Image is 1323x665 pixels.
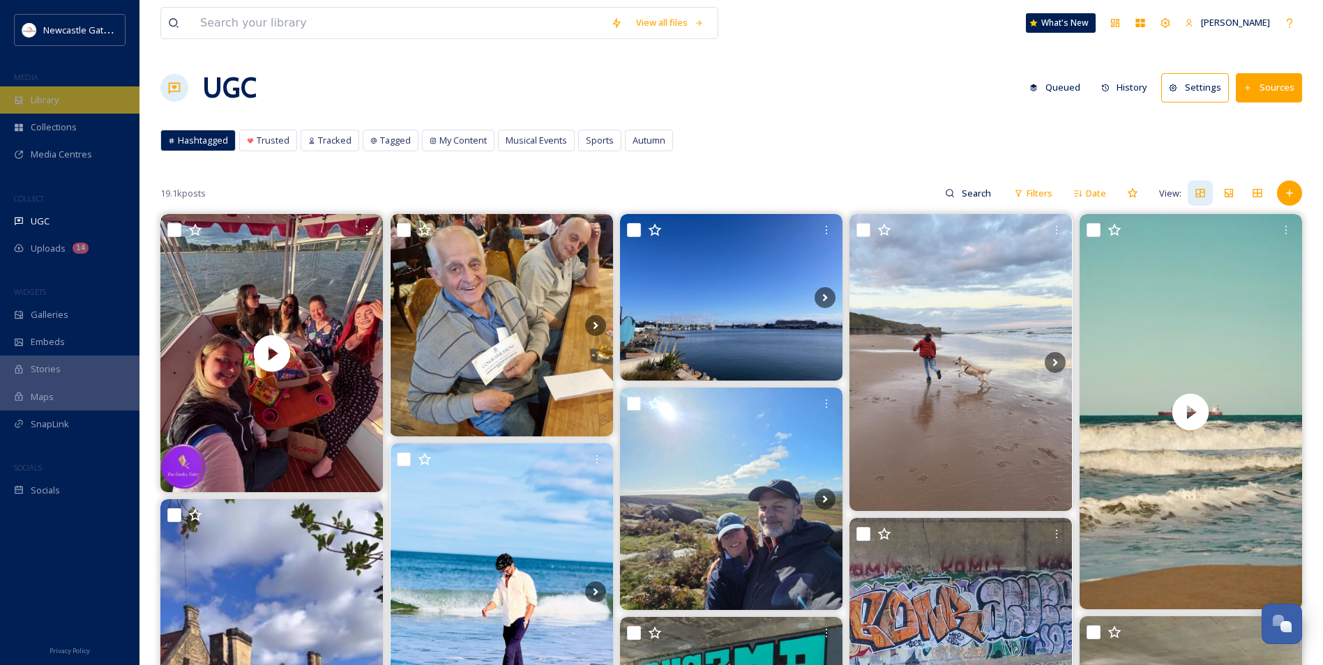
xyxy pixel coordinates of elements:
button: Settings [1161,73,1229,102]
a: Settings [1161,73,1236,102]
span: MEDIA [14,72,38,82]
a: Queued [1022,74,1094,101]
span: SnapLink [31,418,69,431]
img: 🚌 We hit the road to Newcastle Art Space on Thursday! Great exhibitions, good company, and a soli... [391,214,613,436]
button: History [1094,74,1155,101]
video: Down by the sea where the weight on your shoulders is relieved 🌊🐚 #Tynemouth #sea #surfers #north... [1080,214,1302,609]
span: Hashtagged [178,134,228,147]
img: Sunny #newcastle [620,214,842,381]
span: Galleries [31,308,68,321]
span: COLLECT [14,193,44,204]
img: DqD9wEUd_400x400.jpg [22,23,36,37]
input: Search [955,179,1000,207]
span: Newcastle Gateshead Initiative [43,23,172,36]
img: Wonderful 700 mile road trip to Newcastle for Sienna to embark on her new adventure ❤️. Then back... [620,388,842,610]
span: [PERSON_NAME] [1201,16,1270,29]
span: Media Centres [31,148,92,161]
span: Date [1086,187,1106,200]
a: History [1094,74,1162,101]
span: Filters [1027,187,1052,200]
div: 14 [73,243,89,254]
span: Collections [31,121,77,134]
span: My Content [439,134,487,147]
a: UGC [202,67,257,109]
span: Embeds [31,335,65,349]
span: Stories [31,362,61,376]
span: Socials [31,484,60,497]
span: UGC [31,215,50,228]
span: Maps [31,390,54,404]
span: Tagged [380,134,411,147]
img: thumbnail [1080,214,1302,609]
a: View all files [629,9,711,36]
button: Sources [1236,73,1302,102]
span: Sports [586,134,614,147]
img: thumbnail [160,214,383,492]
span: Tracked [318,134,351,147]
a: What's New [1026,13,1096,33]
span: 19.1k posts [160,187,206,200]
span: View: [1159,187,1181,200]
button: Queued [1022,74,1087,101]
span: SOCIALS [14,462,42,473]
span: Uploads [31,242,66,255]
span: Trusted [257,134,289,147]
span: WIDGETS [14,286,46,297]
span: Library [31,93,59,107]
span: Privacy Policy [50,646,90,655]
button: Open Chat [1262,604,1302,644]
a: Privacy Policy [50,641,90,658]
video: Thank you to loveboatscanberra for an amazing Funky Fairy team celebration!!! ‍🤩🎉🍾🥂⚓️🛟🥳‍ ‍🌸thefun... [160,214,383,492]
input: Search your library [193,8,604,38]
span: Musical Events [506,134,567,147]
a: [PERSON_NAME] [1178,9,1277,36]
img: Lovely evening spent at the beach with my brothers! 🐾 • • • • #goldenretriever #goldenretrieverso... [849,214,1072,510]
span: Autumn [633,134,665,147]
